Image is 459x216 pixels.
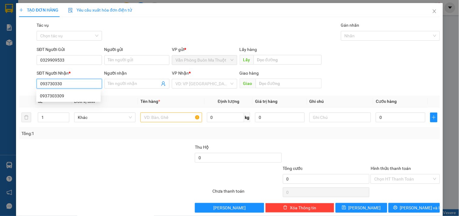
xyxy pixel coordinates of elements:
div: VP gửi [172,46,237,53]
span: Giao [240,79,256,88]
button: [PERSON_NAME] [195,203,264,213]
input: Ghi Chú [310,113,371,122]
span: [PERSON_NAME] [349,204,381,211]
span: printer [393,205,398,210]
span: delete [283,205,287,210]
input: VD: Bàn, Ghế [140,113,202,122]
div: Tổng: 1 [21,130,178,137]
span: [PERSON_NAME] [213,204,246,211]
div: SĐT Người Nhận [37,70,102,76]
button: deleteXóa Thông tin [265,203,334,213]
div: SĐT Người Gửi [37,46,102,53]
span: Giao hàng [240,71,259,76]
button: save[PERSON_NAME] [336,203,387,213]
span: plus [431,115,437,120]
span: plus [19,8,23,12]
span: Lấy hàng [240,47,257,52]
button: Close [426,3,443,20]
span: VP Nhận [172,71,189,76]
span: Cước hàng [376,99,397,104]
span: Văn Phòng Buôn Ma Thuột [175,56,233,65]
div: 0937303309 [40,93,97,99]
span: save [342,205,346,210]
label: Gán nhãn [341,23,359,28]
button: delete [21,113,31,122]
th: Ghi chú [307,96,373,107]
span: user-add [161,81,166,86]
button: printer[PERSON_NAME] và In [389,203,440,213]
div: Người gửi [104,46,169,53]
div: 0937303309 [36,91,101,101]
span: Tổng cước [283,166,303,171]
span: close [432,9,437,14]
input: Dọc đường [254,55,322,65]
input: Dọc đường [256,79,322,88]
span: Khác [78,113,132,122]
span: TẠO ĐƠN HÀNG [19,8,58,12]
span: Định lượng [218,99,239,104]
span: kg [244,113,250,122]
span: Lấy [240,55,254,65]
span: Xóa Thông tin [290,204,316,211]
img: icon [68,8,73,13]
span: Thu Hộ [195,145,209,150]
span: Giá trị hàng [255,99,277,104]
span: Tên hàng [140,99,160,104]
label: Tác vụ [37,23,49,28]
input: 0 [255,113,305,122]
span: [PERSON_NAME] và In [400,204,442,211]
label: Hình thức thanh toán [371,166,411,171]
div: Người nhận [104,70,169,76]
div: Chưa thanh toán [212,188,282,198]
button: plus [430,113,438,122]
span: Yêu cầu xuất hóa đơn điện tử [68,8,132,12]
